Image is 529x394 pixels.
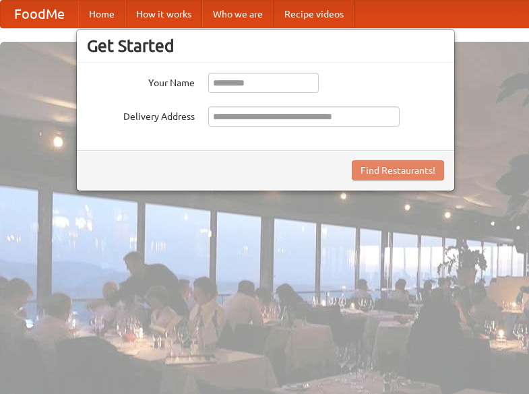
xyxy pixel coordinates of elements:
[78,1,125,28] a: Home
[125,1,202,28] a: How it works
[274,1,354,28] a: Recipe videos
[87,106,195,123] label: Delivery Address
[1,1,78,28] a: FoodMe
[352,160,444,180] button: Find Restaurants!
[87,36,444,56] h3: Get Started
[202,1,274,28] a: Who we are
[87,73,195,90] label: Your Name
